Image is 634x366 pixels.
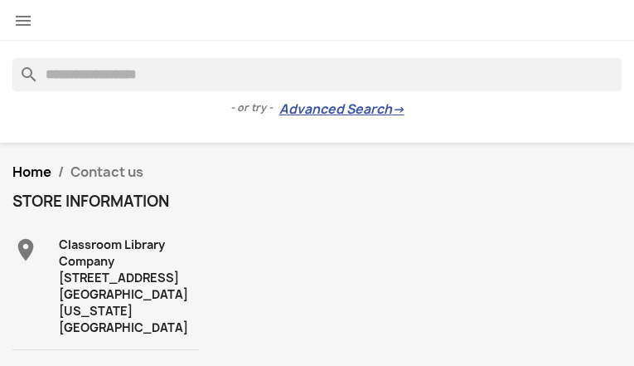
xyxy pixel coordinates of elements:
a: Advanced Search→ [279,101,404,118]
a: Home [12,163,51,181]
i:  [13,11,33,31]
i: search [12,58,32,78]
span: → [392,101,404,118]
h4: Store information [12,193,199,210]
span: - or try - [230,100,279,116]
input: Search [12,58,622,91]
i:  [12,237,39,263]
span: Contact us [70,163,143,181]
div: Classroom Library Company [STREET_ADDRESS] [GEOGRAPHIC_DATA][US_STATE] [GEOGRAPHIC_DATA] [59,237,199,336]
